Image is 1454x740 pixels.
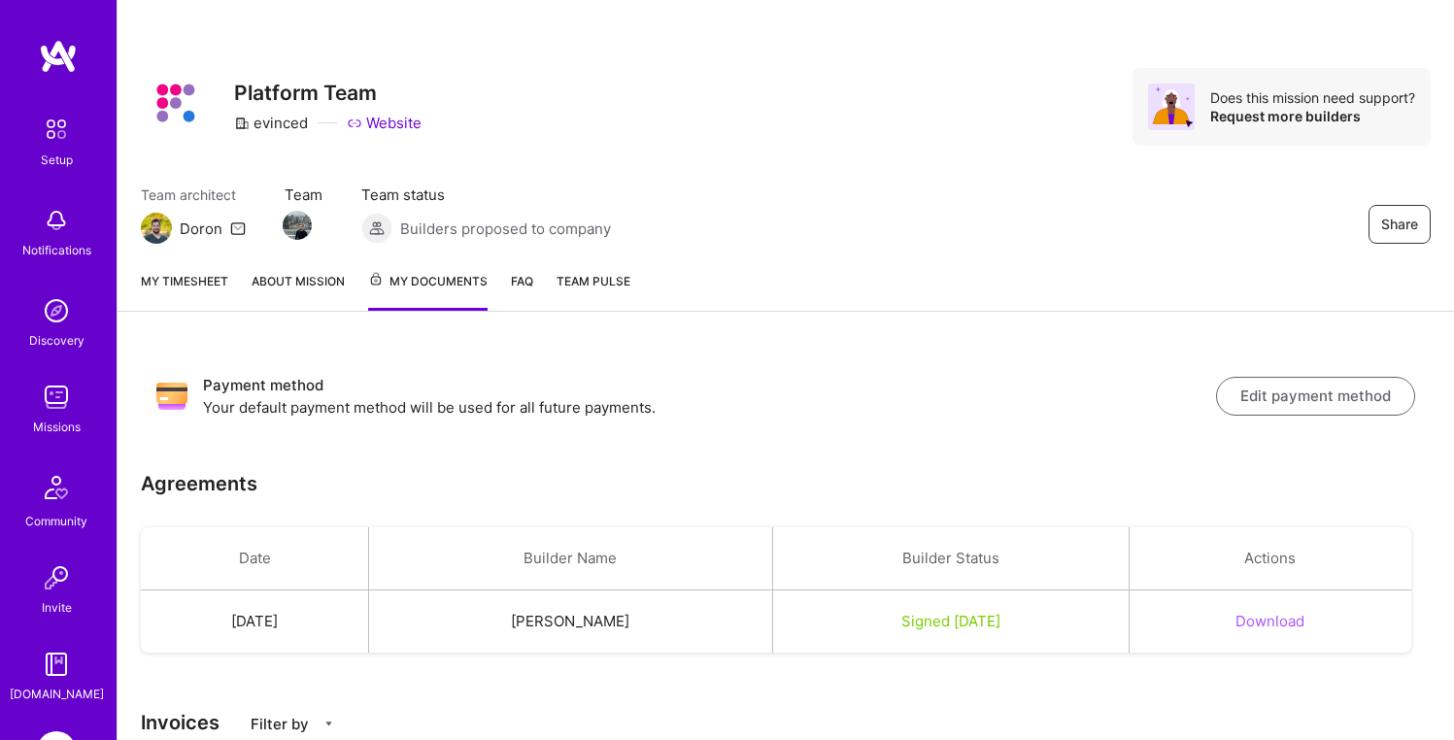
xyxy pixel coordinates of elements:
[400,219,611,239] span: Builders proposed to company
[37,291,76,330] img: discovery
[511,271,533,311] a: FAQ
[361,213,392,244] img: Builders proposed to company
[251,714,309,734] p: Filter by
[1210,107,1415,125] div: Request more builders
[557,271,630,311] a: Team Pulse
[156,381,187,412] img: Payment method
[361,185,611,205] span: Team status
[41,150,73,170] div: Setup
[234,116,250,131] i: icon CompanyGray
[1129,527,1411,590] th: Actions
[29,330,85,351] div: Discovery
[1381,215,1418,234] span: Share
[1210,88,1415,107] div: Does this mission need support?
[33,417,81,437] div: Missions
[252,271,345,311] a: About Mission
[141,527,369,590] th: Date
[37,645,76,684] img: guide book
[796,611,1105,631] div: Signed [DATE]
[347,113,422,133] a: Website
[230,220,246,236] i: icon Mail
[141,213,172,244] img: Team Architect
[203,397,1216,418] p: Your default payment method will be used for all future payments.
[37,201,76,240] img: bell
[369,590,773,654] td: [PERSON_NAME]
[141,68,211,138] img: Company Logo
[368,271,488,292] span: My Documents
[557,274,630,288] span: Team Pulse
[1369,205,1431,244] button: Share
[1148,84,1195,130] img: Avatar
[285,209,310,242] a: Team Member Avatar
[37,558,76,597] img: Invite
[1216,377,1415,416] button: Edit payment method
[772,527,1129,590] th: Builder Status
[37,378,76,417] img: teamwork
[283,211,312,240] img: Team Member Avatar
[141,711,1431,734] h3: Invoices
[234,81,422,105] h3: Platform Team
[141,271,228,311] a: My timesheet
[141,185,246,205] span: Team architect
[285,185,322,205] span: Team
[141,472,257,495] h3: Agreements
[25,511,87,531] div: Community
[33,464,80,511] img: Community
[141,590,369,654] td: [DATE]
[369,527,773,590] th: Builder Name
[1235,611,1304,631] button: Download
[10,684,104,704] div: [DOMAIN_NAME]
[234,113,308,133] div: evinced
[203,374,1216,397] h3: Payment method
[36,109,77,150] img: setup
[22,240,91,260] div: Notifications
[180,219,222,239] div: Doron
[322,718,335,730] i: icon CaretDown
[368,271,488,311] a: My Documents
[39,39,78,74] img: logo
[42,597,72,618] div: Invite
